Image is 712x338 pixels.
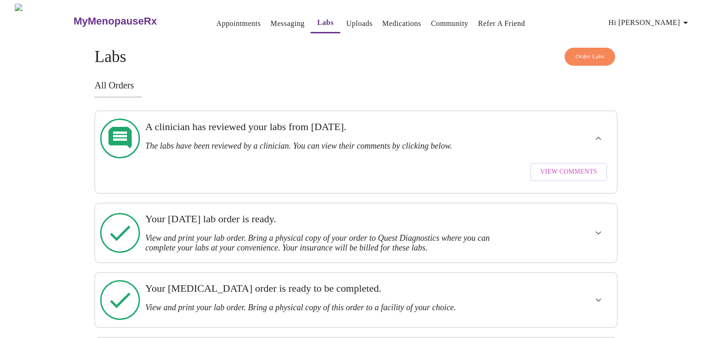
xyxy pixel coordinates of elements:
[145,141,516,151] h3: The labs have been reviewed by a clinician. You can view their comments by clicking below.
[346,17,373,30] a: Uploads
[382,17,421,30] a: Medications
[145,233,516,253] h3: View and print your lab order. Bring a physical copy of your order to Quest Diagnostics where you...
[145,213,516,225] h3: Your [DATE] lab order is ready.
[431,17,469,30] a: Community
[145,121,516,133] h3: A clinician has reviewed your labs from [DATE].
[145,303,516,313] h3: View and print your lab order. Bring a physical copy of this order to a facility of your choice.
[95,80,617,91] h3: All Orders
[15,4,72,38] img: MyMenopauseRx Logo
[379,14,425,33] button: Medications
[474,14,529,33] button: Refer a Friend
[343,14,376,33] button: Uploads
[317,16,334,29] a: Labs
[478,17,525,30] a: Refer a Friend
[311,13,340,33] button: Labs
[609,16,691,29] span: Hi [PERSON_NAME]
[587,222,610,244] button: show more
[72,5,194,38] a: MyMenopauseRx
[540,166,597,178] span: View Comments
[267,14,308,33] button: Messaging
[145,282,516,294] h3: Your [MEDICAL_DATA] order is ready to be completed.
[74,15,157,27] h3: MyMenopauseRx
[575,51,604,62] span: Order Labs
[95,48,617,66] h4: Labs
[271,17,305,30] a: Messaging
[605,13,695,32] button: Hi [PERSON_NAME]
[427,14,472,33] button: Community
[587,289,610,311] button: show more
[565,48,615,66] button: Order Labs
[528,158,610,186] a: View Comments
[587,127,610,150] button: show more
[530,163,607,181] button: View Comments
[216,17,261,30] a: Appointments
[212,14,264,33] button: Appointments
